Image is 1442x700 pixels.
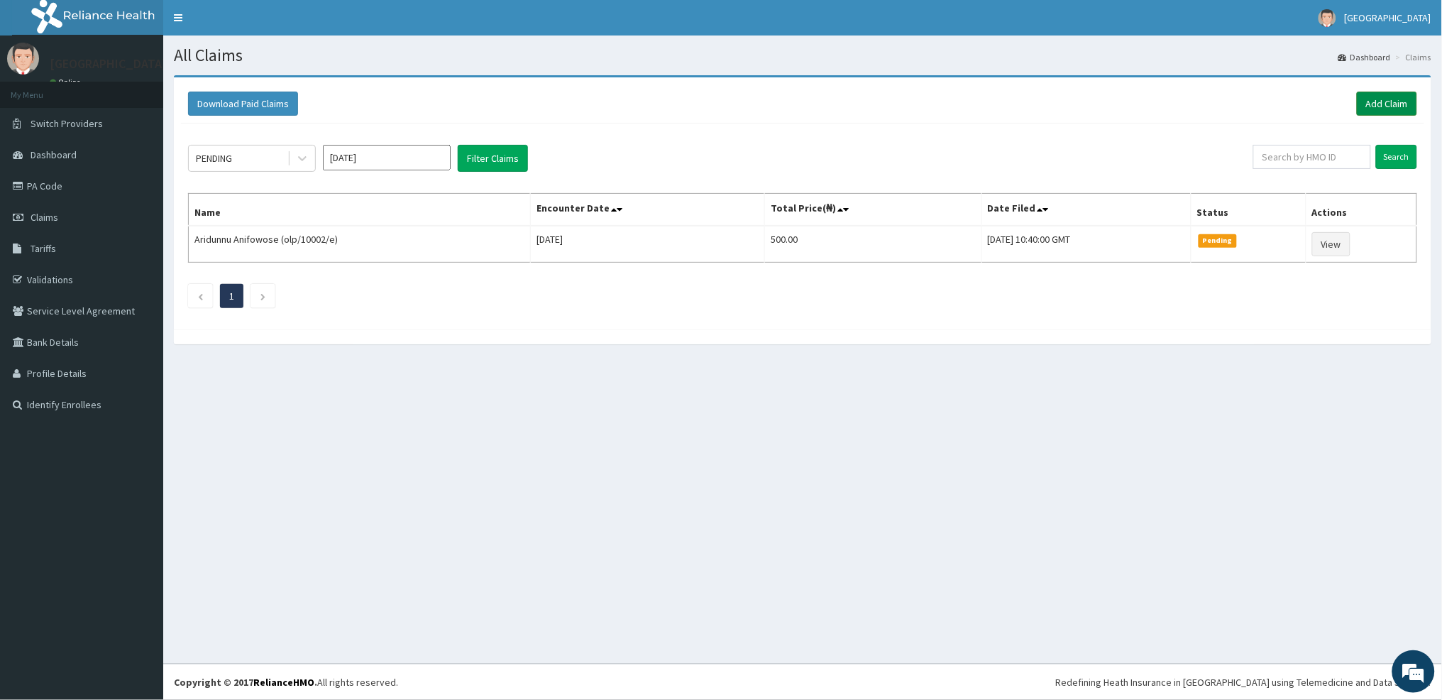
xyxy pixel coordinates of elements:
a: Add Claim [1357,92,1417,116]
input: Search [1376,145,1417,169]
th: Encounter Date [530,194,764,226]
h1: All Claims [174,46,1431,65]
td: [DATE] 10:40:00 GMT [981,226,1191,263]
span: Dashboard [31,148,77,161]
div: Minimize live chat window [233,7,267,41]
span: Claims [31,211,58,224]
span: Tariffs [31,242,56,255]
th: Status [1191,194,1306,226]
button: Filter Claims [458,145,528,172]
a: Next page [260,290,266,302]
div: Chat with us now [74,80,238,98]
p: [GEOGRAPHIC_DATA] [50,58,167,70]
th: Actions [1306,194,1416,226]
input: Search by HMO ID [1253,145,1371,169]
a: View [1312,232,1350,256]
img: User Image [1319,9,1336,27]
li: Claims [1392,51,1431,63]
div: PENDING [196,151,232,165]
a: Page 1 is your current page [229,290,234,302]
td: Aridunnu Anifowose (olp/10002/e) [189,226,531,263]
footer: All rights reserved. [163,664,1442,700]
td: [DATE] [530,226,764,263]
textarea: Type your message and hit 'Enter' [7,388,270,437]
strong: Copyright © 2017 . [174,676,317,689]
button: Download Paid Claims [188,92,298,116]
img: d_794563401_company_1708531726252_794563401 [26,71,57,106]
span: We're online! [82,179,196,322]
th: Total Price(₦) [765,194,982,226]
img: User Image [7,43,39,75]
a: RelianceHMO [253,676,314,689]
span: [GEOGRAPHIC_DATA] [1345,11,1431,24]
td: 500.00 [765,226,982,263]
div: Redefining Heath Insurance in [GEOGRAPHIC_DATA] using Telemedicine and Data Science! [1056,675,1431,689]
a: Previous page [197,290,204,302]
a: Online [50,77,84,87]
span: Switch Providers [31,117,103,130]
a: Dashboard [1338,51,1391,63]
span: Pending [1199,234,1238,247]
input: Select Month and Year [323,145,451,170]
th: Name [189,194,531,226]
th: Date Filed [981,194,1191,226]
